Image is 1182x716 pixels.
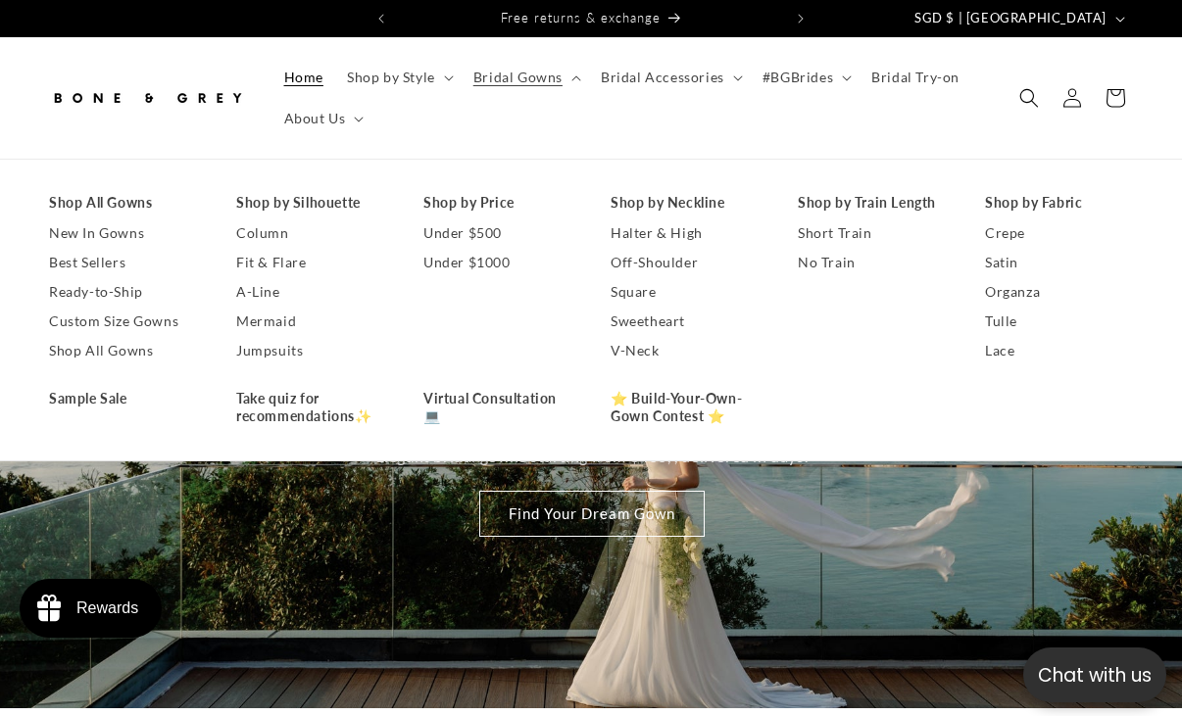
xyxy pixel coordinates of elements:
span: Bridal Try-on [871,69,960,86]
a: V-Neck [611,336,759,365]
span: Home [284,69,323,86]
a: Bridal Try-on [860,57,971,98]
a: Shop by Fabric [985,188,1133,217]
a: Home [272,57,335,98]
span: #BGBrides [763,69,833,86]
a: Jumpsuits [236,336,384,365]
a: Custom Size Gowns [49,307,197,336]
a: Best Sellers [49,248,197,277]
summary: Shop by Style [335,57,462,98]
a: Mermaid [236,307,384,336]
summary: Bridal Accessories [589,57,751,98]
summary: About Us [272,98,372,139]
a: Bone and Grey Bridal [42,70,253,127]
a: Under $1000 [423,248,571,277]
a: ⭐ Build-Your-Own-Gown Contest ⭐ [611,384,759,431]
a: Sweetheart [611,307,759,336]
p: Chat with us [1023,661,1166,690]
a: Satin [985,248,1133,277]
span: Bridal Accessories [601,69,724,86]
a: Shop by Price [423,188,571,217]
span: Shop by Style [347,69,435,86]
a: Shop by Neckline [611,188,759,217]
a: New In Gowns [49,218,197,248]
a: Shop by Silhouette [236,188,384,217]
a: Shop All Gowns [49,336,197,365]
summary: Search [1008,76,1051,119]
summary: #BGBrides [751,57,860,98]
a: Shop All Gowns [49,188,197,217]
a: Sample Sale [49,384,197,413]
span: Free returns & exchange [501,10,661,25]
a: Square [611,277,759,307]
a: Take quiz for recommendations✨ [236,384,384,431]
a: Off-Shoulder [611,248,759,277]
a: Lace [985,336,1133,365]
a: Shop by Train Length [798,188,946,217]
a: Tulle [985,307,1133,336]
a: No Train [798,248,946,277]
span: About Us [284,110,346,127]
a: Halter & High [611,218,759,248]
a: Find Your Dream Gown [478,491,704,537]
img: Bone and Grey Bridal [49,76,245,119]
a: A-Line [236,277,384,307]
a: Column [236,218,384,248]
a: Organza [985,277,1133,307]
span: SGD $ | [GEOGRAPHIC_DATA] [914,9,1107,28]
span: Bridal Gowns [473,69,563,86]
a: Ready-to-Ship [49,277,197,307]
a: Short Train [798,218,946,248]
a: Fit & Flare [236,248,384,277]
button: Open chatbox [1023,647,1166,702]
a: Virtual Consultation 💻 [423,384,571,431]
div: Rewards [76,599,138,617]
a: Under $500 [423,218,571,248]
summary: Bridal Gowns [462,57,589,98]
a: Crepe [985,218,1133,248]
